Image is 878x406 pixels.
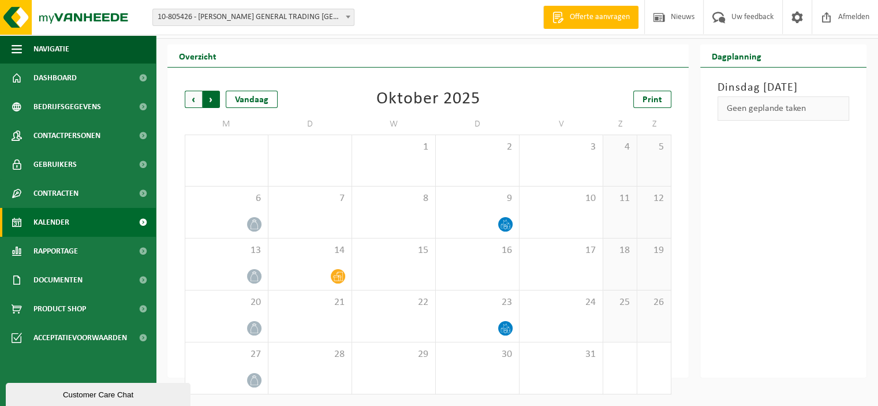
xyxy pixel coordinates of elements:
span: Vorige [185,91,202,108]
span: 25 [609,296,631,309]
span: 18 [609,244,631,257]
span: Navigatie [33,35,69,64]
span: Product Shop [33,295,86,323]
a: Offerte aanvragen [543,6,638,29]
span: 9 [442,192,513,205]
span: 11 [609,192,631,205]
span: 10-805426 - GHASSAN ABOUD GENERAL TRADING NV - ANTWERPEN [153,9,354,25]
span: 30 [442,348,513,361]
span: Documenten [33,266,83,295]
span: Rapportage [33,237,78,266]
span: 4 [609,141,631,154]
span: 1 [358,141,429,154]
span: Offerte aanvragen [567,12,633,23]
span: 13 [191,244,262,257]
span: 27 [191,348,262,361]
span: Volgende [203,91,220,108]
td: M [185,114,268,135]
span: 6 [191,192,262,205]
iframe: chat widget [6,381,193,406]
span: 7 [274,192,346,205]
span: Acceptatievoorwaarden [33,323,127,352]
h2: Overzicht [167,44,228,67]
span: 19 [643,244,665,257]
div: Vandaag [226,91,278,108]
span: 17 [525,244,597,257]
span: Contactpersonen [33,121,100,150]
span: 5 [643,141,665,154]
span: 16 [442,244,513,257]
span: Dashboard [33,64,77,92]
span: Gebruikers [33,150,77,179]
span: 20 [191,296,262,309]
td: D [436,114,520,135]
span: 10 [525,192,597,205]
td: W [352,114,436,135]
span: 26 [643,296,665,309]
span: 12 [643,192,665,205]
span: 21 [274,296,346,309]
td: V [520,114,603,135]
span: 15 [358,244,429,257]
div: Oktober 2025 [376,91,480,108]
span: 29 [358,348,429,361]
td: Z [637,114,671,135]
span: Kalender [33,208,69,237]
span: 8 [358,192,429,205]
span: 24 [525,296,597,309]
span: 14 [274,244,346,257]
span: 3 [525,141,597,154]
div: Geen geplande taken [718,96,849,121]
span: 28 [274,348,346,361]
h2: Dagplanning [700,44,773,67]
span: 2 [442,141,513,154]
a: Print [633,91,671,108]
span: 10-805426 - GHASSAN ABOUD GENERAL TRADING NV - ANTWERPEN [152,9,354,26]
span: 23 [442,296,513,309]
span: Print [642,95,662,105]
h3: Dinsdag [DATE] [718,79,849,96]
td: D [268,114,352,135]
span: 31 [525,348,597,361]
span: Bedrijfsgegevens [33,92,101,121]
span: 22 [358,296,429,309]
td: Z [603,114,637,135]
span: Contracten [33,179,79,208]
